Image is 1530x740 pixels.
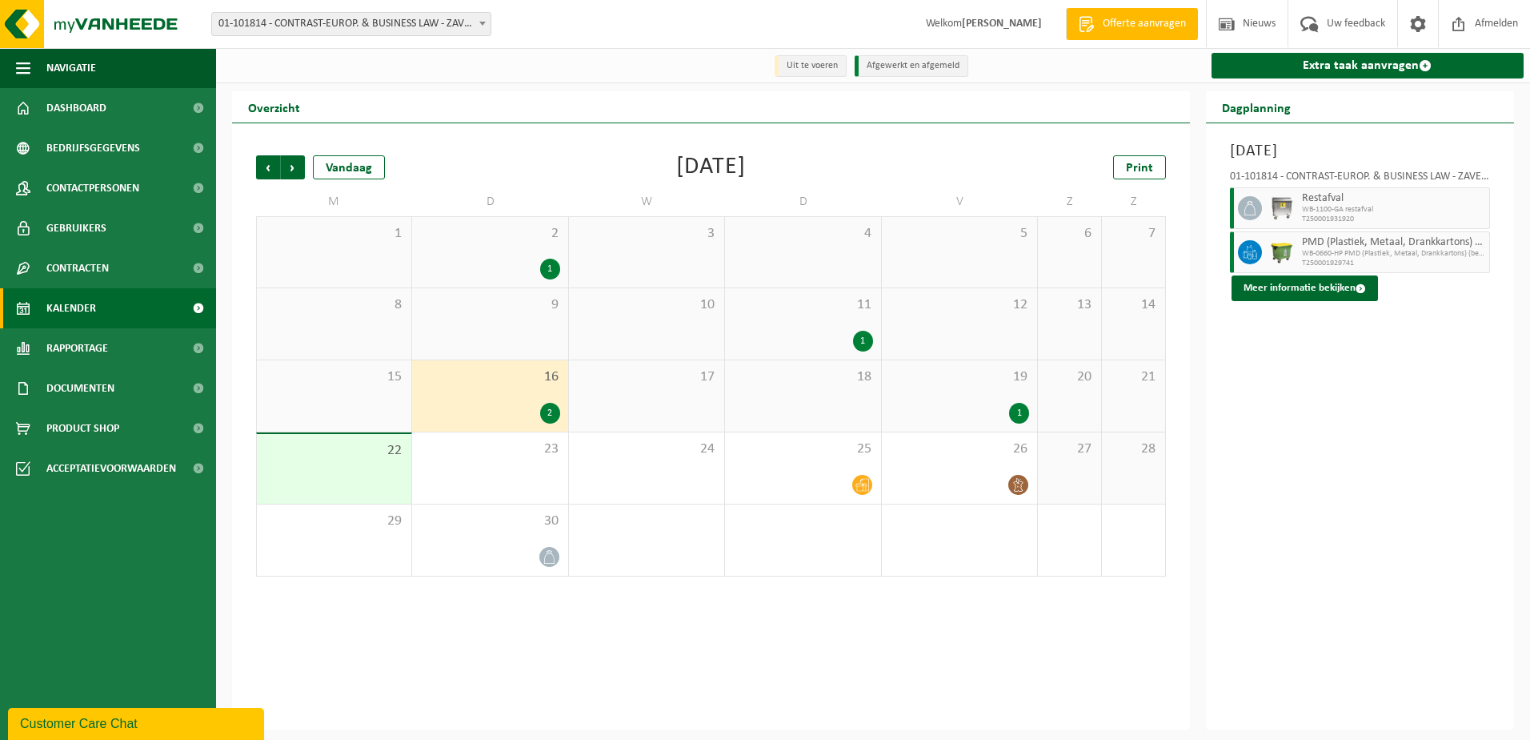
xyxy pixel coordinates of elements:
img: WB-1100-HPE-GN-50 [1270,240,1294,264]
span: 10 [577,296,716,314]
span: Navigatie [46,48,96,88]
td: M [256,187,412,216]
span: 21 [1110,368,1157,386]
span: Bedrijfsgegevens [46,128,140,168]
span: 20 [1046,368,1093,386]
span: Vorige [256,155,280,179]
span: 14 [1110,296,1157,314]
td: D [725,187,881,216]
span: 15 [265,368,403,386]
span: WB-1100-GA restafval [1302,205,1486,215]
a: Extra taak aanvragen [1212,53,1524,78]
span: 6 [1046,225,1093,243]
td: Z [1102,187,1166,216]
a: Print [1113,155,1166,179]
div: 2 [540,403,560,424]
span: 22 [265,442,403,460]
span: 4 [733,225,872,243]
td: W [569,187,725,216]
td: Z [1038,187,1102,216]
span: Gebruikers [46,208,106,248]
span: Volgende [281,155,305,179]
span: 1 [265,225,403,243]
span: Documenten [46,368,114,408]
td: V [882,187,1038,216]
span: 28 [1110,440,1157,458]
h3: [DATE] [1230,139,1491,163]
span: Product Shop [46,408,119,448]
span: 23 [420,440,559,458]
div: 1 [1009,403,1029,424]
span: 2 [420,225,559,243]
li: Uit te voeren [775,55,847,77]
span: 9 [420,296,559,314]
h2: Overzicht [232,91,316,123]
span: 17 [577,368,716,386]
span: Dashboard [46,88,106,128]
span: WB-0660-HP PMD (Plastiek, Metaal, Drankkartons) (bedrijven) [1302,249,1486,259]
span: 01-101814 - CONTRAST-EUROP. & BUSINESS LAW - ZAVENTEM [211,12,491,36]
a: Offerte aanvragen [1066,8,1198,40]
span: 01-101814 - CONTRAST-EUROP. & BUSINESS LAW - ZAVENTEM [212,13,491,35]
span: Contracten [46,248,109,288]
strong: [PERSON_NAME] [962,18,1042,30]
div: 1 [540,259,560,280]
span: PMD (Plastiek, Metaal, Drankkartons) (bedrijven) [1302,236,1486,249]
div: 1 [853,331,873,352]
span: 29 [265,513,403,530]
span: 3 [577,225,716,243]
span: 11 [733,296,872,314]
span: 19 [890,368,1029,386]
span: Print [1126,162,1153,175]
iframe: chat widget [8,705,267,740]
div: 01-101814 - CONTRAST-EUROP. & BUSINESS LAW - ZAVENTEM [1230,171,1491,187]
div: [DATE] [676,155,746,179]
img: WB-1100-GAL-GY-02 [1270,196,1294,220]
span: 12 [890,296,1029,314]
h2: Dagplanning [1206,91,1307,123]
div: Vandaag [313,155,385,179]
span: 13 [1046,296,1093,314]
span: T250001931920 [1302,215,1486,224]
span: 27 [1046,440,1093,458]
span: Rapportage [46,328,108,368]
span: 24 [577,440,716,458]
span: 18 [733,368,872,386]
span: Offerte aanvragen [1099,16,1190,32]
span: 5 [890,225,1029,243]
span: Restafval [1302,192,1486,205]
span: Contactpersonen [46,168,139,208]
span: 8 [265,296,403,314]
span: 26 [890,440,1029,458]
span: Kalender [46,288,96,328]
td: D [412,187,568,216]
span: 16 [420,368,559,386]
span: 7 [1110,225,1157,243]
button: Meer informatie bekijken [1232,275,1378,301]
span: Acceptatievoorwaarden [46,448,176,489]
li: Afgewerkt en afgemeld [855,55,968,77]
span: T250001929741 [1302,259,1486,268]
span: 25 [733,440,872,458]
span: 30 [420,513,559,530]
